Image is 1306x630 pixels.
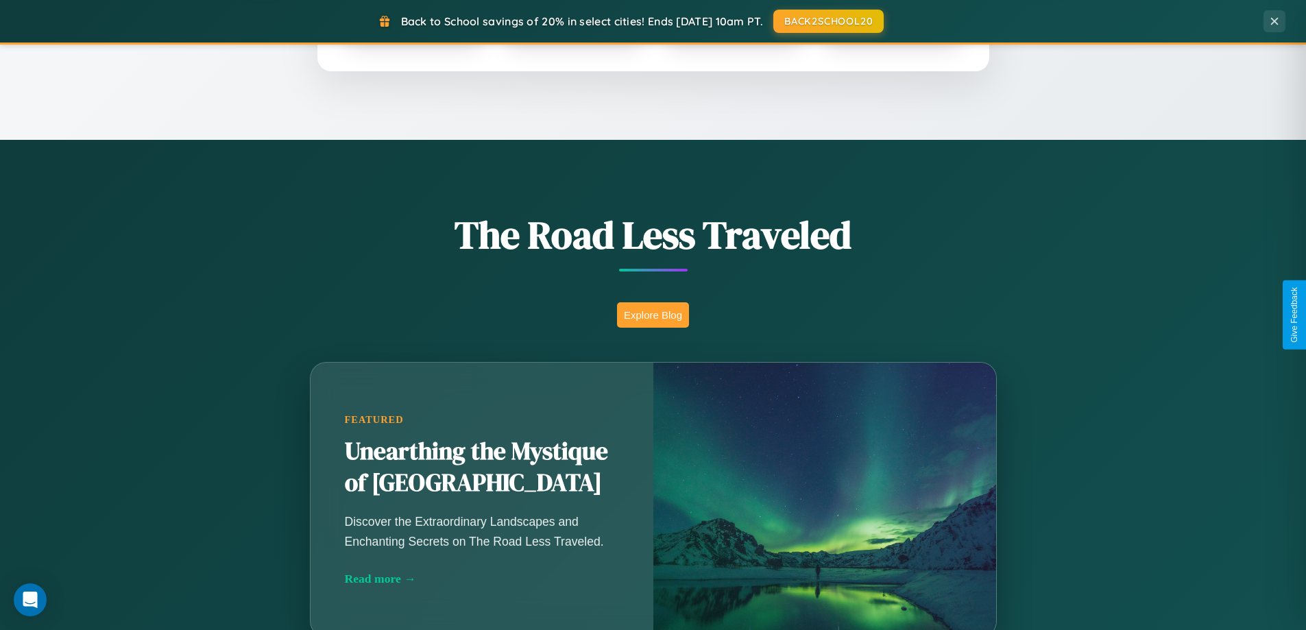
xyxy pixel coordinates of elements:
[617,302,689,328] button: Explore Blog
[242,208,1065,261] h1: The Road Less Traveled
[773,10,884,33] button: BACK2SCHOOL20
[401,14,763,28] span: Back to School savings of 20% in select cities! Ends [DATE] 10am PT.
[345,414,619,426] div: Featured
[1290,287,1299,343] div: Give Feedback
[345,572,619,586] div: Read more →
[345,436,619,499] h2: Unearthing the Mystique of [GEOGRAPHIC_DATA]
[14,583,47,616] div: Open Intercom Messenger
[345,512,619,550] p: Discover the Extraordinary Landscapes and Enchanting Secrets on The Road Less Traveled.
